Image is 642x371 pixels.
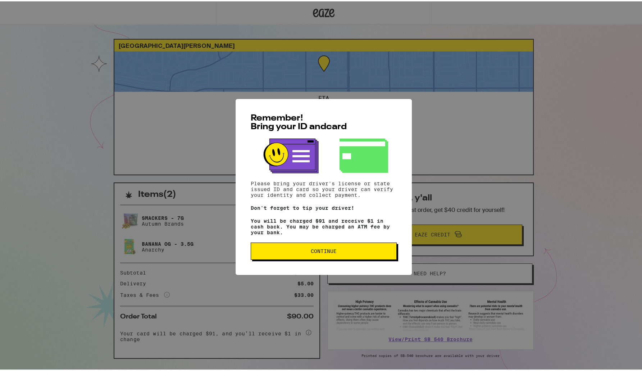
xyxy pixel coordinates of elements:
[251,241,397,258] button: Continue
[251,204,397,209] p: Don't forget to tip your driver!
[311,247,337,252] span: Continue
[251,217,397,234] p: You will be charged $91 and receive $1 in cash back. You may be charged an ATM fee by your bank.
[251,113,347,130] span: Remember! Bring your ID and card
[4,5,52,11] span: Hi. Need any help?
[251,179,397,196] p: Please bring your driver's license or state issued ID and card so your driver can verify your ide...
